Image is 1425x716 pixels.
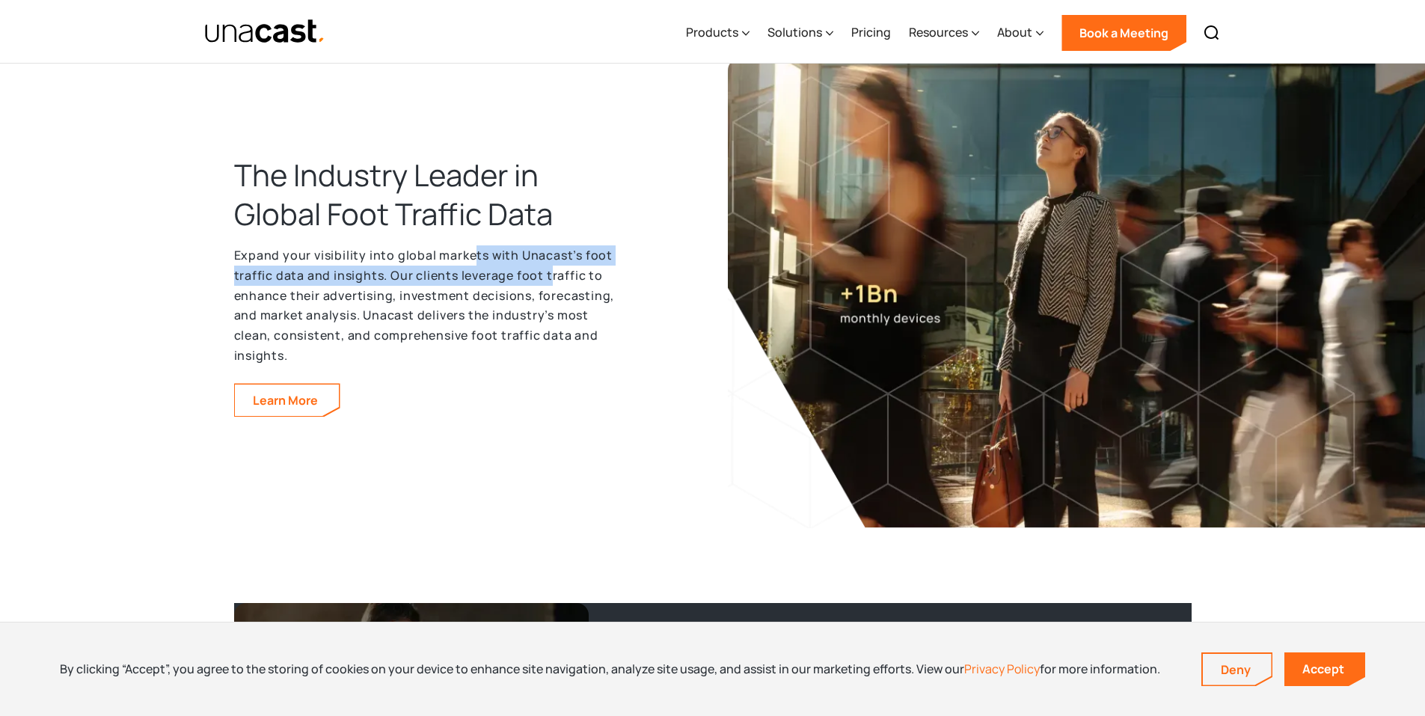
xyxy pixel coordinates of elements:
[1203,24,1221,42] img: Search icon
[767,23,822,41] div: Solutions
[686,2,750,64] div: Products
[686,23,738,41] div: Products
[909,23,968,41] div: Resources
[1203,654,1272,685] a: Deny
[851,2,891,64] a: Pricing
[60,661,1160,677] div: By clicking “Accept”, you agree to the storing of cookies on your device to enhance site navigati...
[234,245,623,365] p: Expand your visibility into global markets with Unacast’s foot traffic data and insights. Our cli...
[997,2,1044,64] div: About
[235,385,339,416] a: Learn more about our foot traffic data
[767,2,833,64] div: Solutions
[964,661,1040,677] a: Privacy Policy
[997,23,1032,41] div: About
[1284,652,1365,686] a: Accept
[204,19,326,45] img: Unacast text logo
[1061,15,1186,51] a: Book a Meeting
[234,156,623,233] h2: The Industry Leader in Global Foot Traffic Data
[909,2,979,64] div: Resources
[204,19,326,45] a: home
